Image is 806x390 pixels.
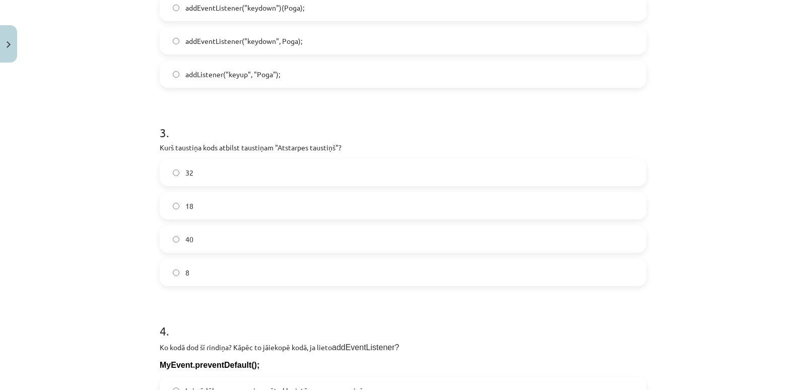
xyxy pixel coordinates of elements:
input: 18 [173,203,179,209]
input: 8 [173,269,179,276]
span: MyEvent.preventDefault(); [160,361,259,369]
span: 18 [185,201,193,211]
span: 8 [185,267,189,278]
input: addEventListener("keydown", Poga); [173,38,179,44]
h1: 4 . [160,306,646,338]
span: 40 [185,234,193,245]
h1: 3 . [160,108,646,139]
span: 32 [185,168,193,178]
input: addEventListener("keydown")(Poga); [173,5,179,11]
span: addEventListener? [332,343,399,352]
input: 40 [173,236,179,243]
p: Kurš taustiņa kods atbilst taustiņam "Atstarpes taustiņš"? [160,142,646,153]
input: 32 [173,170,179,176]
span: addEventListener("keydown", Poga); [185,36,302,46]
span: addListener("keyup", "Poga"); [185,69,280,80]
input: addListener("keyup", "Poga"); [173,71,179,78]
p: Ko kodā dod šī rindiņa? Kāpēc to jāiekopē kodā, ja lieto [160,341,646,353]
span: addEventListener("keydown")(Poga); [185,3,304,13]
img: icon-close-lesson-0947bae3869378f0d4975bcd49f059093ad1ed9edebbc8119c70593378902aed.svg [7,41,11,48]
